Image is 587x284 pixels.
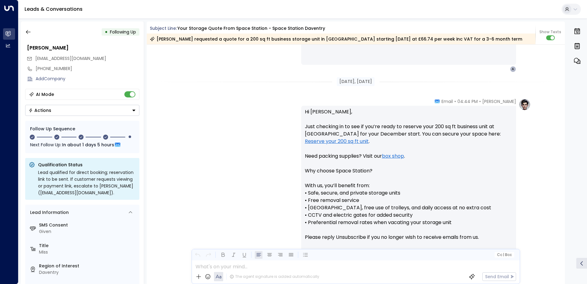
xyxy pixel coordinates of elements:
[150,25,177,31] span: Subject Line:
[110,29,136,35] span: Following Up
[454,98,456,105] span: •
[30,141,134,148] div: Next Follow Up:
[29,108,51,113] div: Actions
[39,263,137,269] label: Region of Interest
[494,252,514,258] button: Cc|Bcc
[337,77,375,86] div: [DATE], [DATE]
[204,251,212,259] button: Redo
[382,152,404,160] a: box shop
[150,36,522,42] div: [PERSON_NAME] requested a quote for a 200 sq ft business storage unit in [GEOGRAPHIC_DATA] starti...
[441,98,453,105] span: Email
[177,25,325,32] div: Your storage quote from Space Station - Space Station Daventry
[25,105,139,116] div: Button group with a nested menu
[62,141,114,148] span: In about 1 days 5 hours
[194,251,201,259] button: Undo
[39,249,137,255] div: Miss
[35,55,106,62] span: abby.kempster21@gmail.com
[38,162,136,168] p: Qualification Status
[230,274,319,279] div: The agent signature is added automatically
[30,126,134,132] div: Follow Up Sequence
[479,98,481,105] span: •
[28,209,69,216] div: Lead Information
[36,91,54,97] div: AI Mode
[39,222,137,228] label: SMS Consent
[25,105,139,116] button: Actions
[305,108,512,248] p: Hi [PERSON_NAME], Just checking in to see if you’re ready to reserve your 200 sq ft business unit...
[497,253,511,257] span: Cc Bcc
[27,44,139,52] div: [PERSON_NAME]
[482,98,516,105] span: [PERSON_NAME]
[39,228,137,235] div: Given
[503,253,504,257] span: |
[519,98,531,111] img: profile-logo.png
[105,26,108,37] div: •
[35,55,106,61] span: [EMAIL_ADDRESS][DOMAIN_NAME]
[38,169,136,196] div: Lead qualified for direct booking; reservation link to be sent. If customer requests viewing or p...
[457,98,478,105] span: 04:44 PM
[305,138,369,145] a: Reserve your 200 sq ft unit
[539,29,561,35] span: Show Texts
[25,6,83,13] a: Leads & Conversations
[39,269,137,276] div: Daventry
[36,76,139,82] div: AddCompany
[36,65,139,72] div: [PHONE_NUMBER]
[39,243,137,249] label: Title
[510,66,516,72] div: A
